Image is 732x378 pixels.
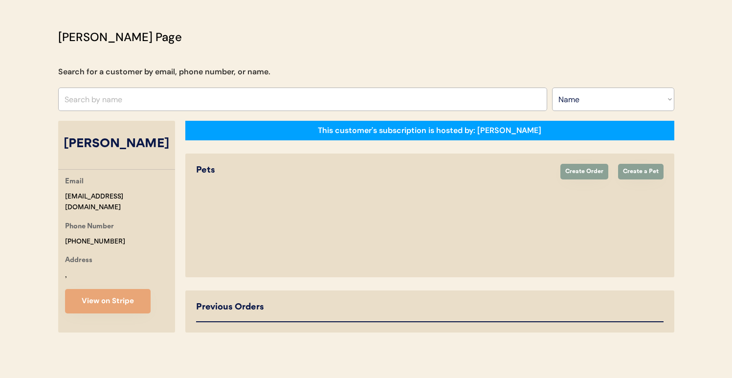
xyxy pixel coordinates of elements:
[58,28,182,46] div: [PERSON_NAME] Page
[58,66,270,78] div: Search for a customer by email, phone number, or name.
[196,164,551,177] div: Pets
[65,236,125,247] div: [PHONE_NUMBER]
[58,135,175,154] div: [PERSON_NAME]
[65,255,92,267] div: Address
[65,270,67,281] div: ,
[65,289,151,313] button: View on Stripe
[65,176,84,188] div: Email
[196,301,264,314] div: Previous Orders
[65,191,175,214] div: [EMAIL_ADDRESS][DOMAIN_NAME]
[318,125,541,136] div: This customer's subscription is hosted by: [PERSON_NAME]
[618,164,664,179] button: Create a Pet
[58,88,547,111] input: Search by name
[560,164,608,179] button: Create Order
[65,221,114,233] div: Phone Number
